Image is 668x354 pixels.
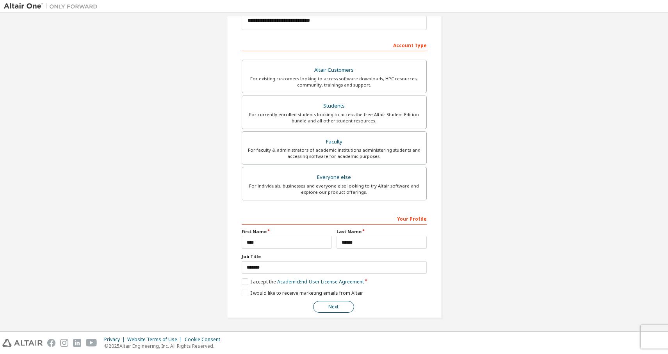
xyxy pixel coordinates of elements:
[247,136,422,147] div: Faculty
[2,339,43,347] img: altair_logo.svg
[47,339,55,347] img: facebook.svg
[247,76,422,88] div: For existing customers looking to access software downloads, HPC resources, community, trainings ...
[242,278,364,285] label: I accept the
[104,343,225,349] p: © 2025 Altair Engineering, Inc. All Rights Reserved.
[242,228,332,235] label: First Name
[337,228,427,235] label: Last Name
[247,183,422,195] div: For individuals, businesses and everyone else looking to try Altair software and explore our prod...
[247,112,422,124] div: For currently enrolled students looking to access the free Altair Student Edition bundle and all ...
[242,39,427,51] div: Account Type
[127,336,185,343] div: Website Terms of Use
[73,339,81,347] img: linkedin.svg
[104,336,127,343] div: Privacy
[185,336,225,343] div: Cookie Consent
[313,301,354,313] button: Next
[242,253,427,260] label: Job Title
[242,290,363,296] label: I would like to receive marketing emails from Altair
[277,278,364,285] a: Academic End-User License Agreement
[242,212,427,225] div: Your Profile
[60,339,68,347] img: instagram.svg
[247,65,422,76] div: Altair Customers
[4,2,102,10] img: Altair One
[247,172,422,183] div: Everyone else
[247,147,422,159] div: For faculty & administrators of academic institutions administering students and accessing softwa...
[86,339,97,347] img: youtube.svg
[247,101,422,112] div: Students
